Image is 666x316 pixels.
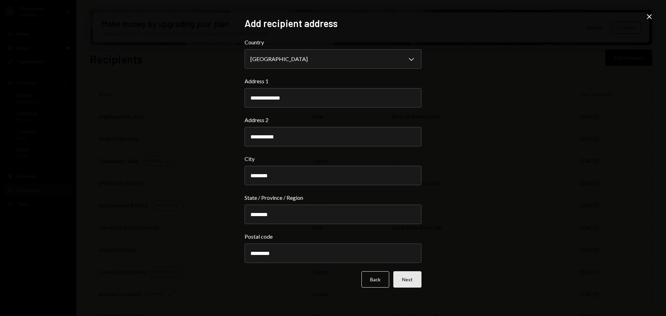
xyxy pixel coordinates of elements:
[245,116,421,124] label: Address 2
[245,194,421,202] label: State / Province / Region
[245,49,421,69] button: Country
[245,77,421,85] label: Address 1
[245,155,421,163] label: City
[245,232,421,241] label: Postal code
[361,271,389,288] button: Back
[245,17,421,30] h2: Add recipient address
[393,271,421,288] button: Next
[245,38,421,46] label: Country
